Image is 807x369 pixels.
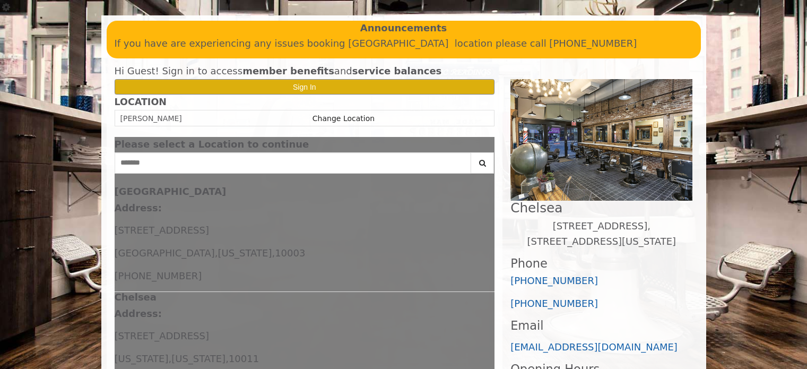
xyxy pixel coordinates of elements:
[479,141,494,148] button: close dialog
[215,247,218,259] span: ,
[360,21,447,36] b: Announcements
[120,114,182,123] span: [PERSON_NAME]
[115,308,162,319] b: Address:
[225,353,229,364] span: ,
[115,247,215,259] span: [GEOGRAPHIC_DATA]
[115,202,162,213] b: Address:
[168,353,171,364] span: ,
[115,79,495,95] button: Sign In
[510,219,692,250] p: [STREET_ADDRESS],[STREET_ADDRESS][US_STATE]
[510,201,692,215] h2: Chelsea
[115,64,495,79] div: Hi Guest! Sign in to access and
[275,247,305,259] span: 10003
[115,353,169,364] span: [US_STATE]
[115,291,157,303] b: Chelsea
[218,247,272,259] span: [US_STATE]
[313,114,375,123] a: Change Location
[115,152,472,174] input: Search Center
[510,298,598,309] a: [PHONE_NUMBER]
[510,257,692,270] h3: Phone
[510,275,598,286] a: [PHONE_NUMBER]
[115,270,202,281] span: [PHONE_NUMBER]
[115,152,495,179] div: Center Select
[272,247,275,259] span: ,
[115,225,209,236] span: [STREET_ADDRESS]
[352,65,442,76] b: service balances
[510,319,692,332] h3: Email
[115,139,309,150] span: Please select a Location to continue
[242,65,334,76] b: member benefits
[476,159,489,167] i: Search button
[171,353,225,364] span: [US_STATE]
[115,186,227,197] b: [GEOGRAPHIC_DATA]
[229,353,259,364] span: 10011
[115,36,693,52] p: If you have are experiencing any issues booking [GEOGRAPHIC_DATA] location please call [PHONE_NUM...
[510,341,678,353] a: [EMAIL_ADDRESS][DOMAIN_NAME]
[115,97,167,107] b: LOCATION
[115,330,209,341] span: [STREET_ADDRESS]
